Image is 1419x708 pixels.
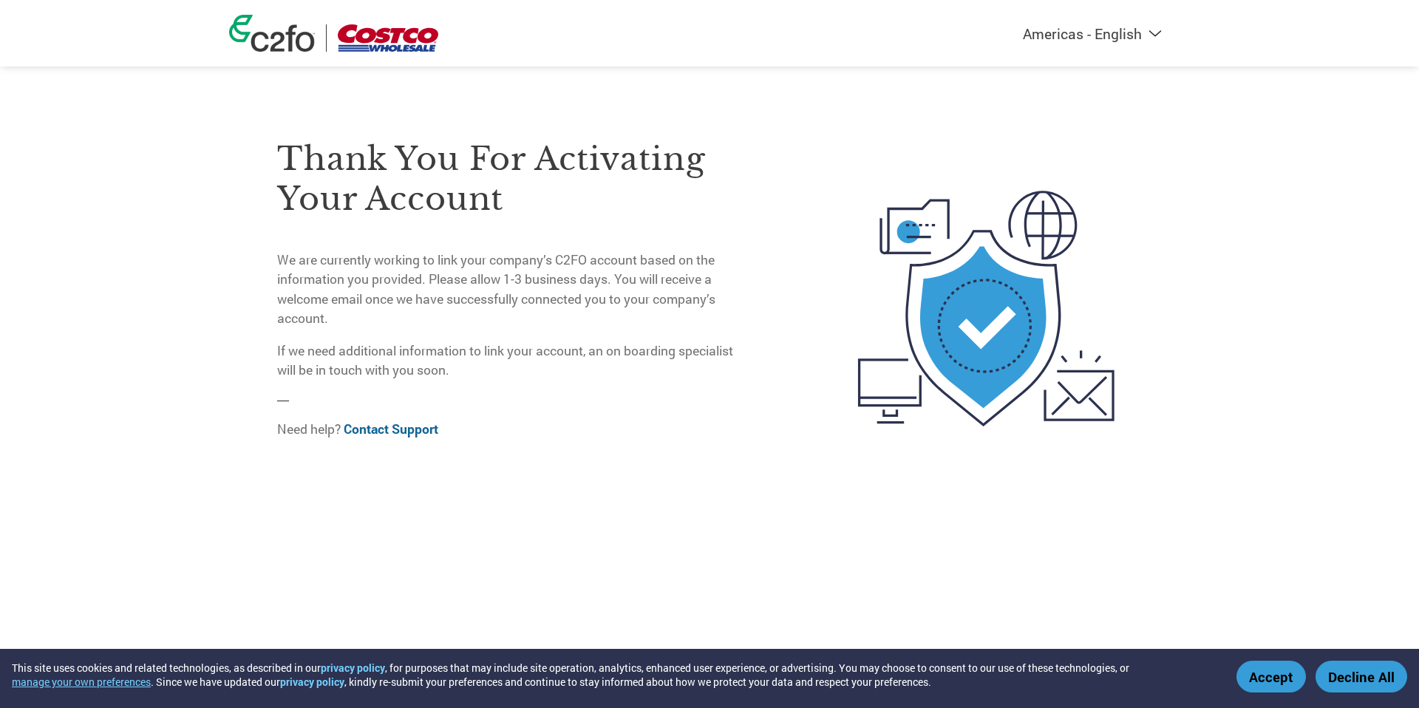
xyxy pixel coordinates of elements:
[321,661,385,675] a: privacy policy
[12,675,151,689] button: manage your own preferences
[1236,661,1306,692] button: Accept
[831,107,1142,510] img: activated
[344,421,438,438] a: Contact Support
[338,24,438,52] img: Costco
[277,251,744,329] p: We are currently working to link your company’s C2FO account based on the information you provide...
[12,661,1215,689] div: This site uses cookies and related technologies, as described in our , for purposes that may incl...
[229,15,315,52] img: c2fo logo
[277,107,744,452] div: —
[1316,661,1407,692] button: Decline All
[280,675,344,689] a: privacy policy
[277,139,744,219] h3: Thank you for activating your account
[277,341,744,381] p: If we need additional information to link your account, an on boarding specialist will be in touc...
[277,420,744,439] p: Need help?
